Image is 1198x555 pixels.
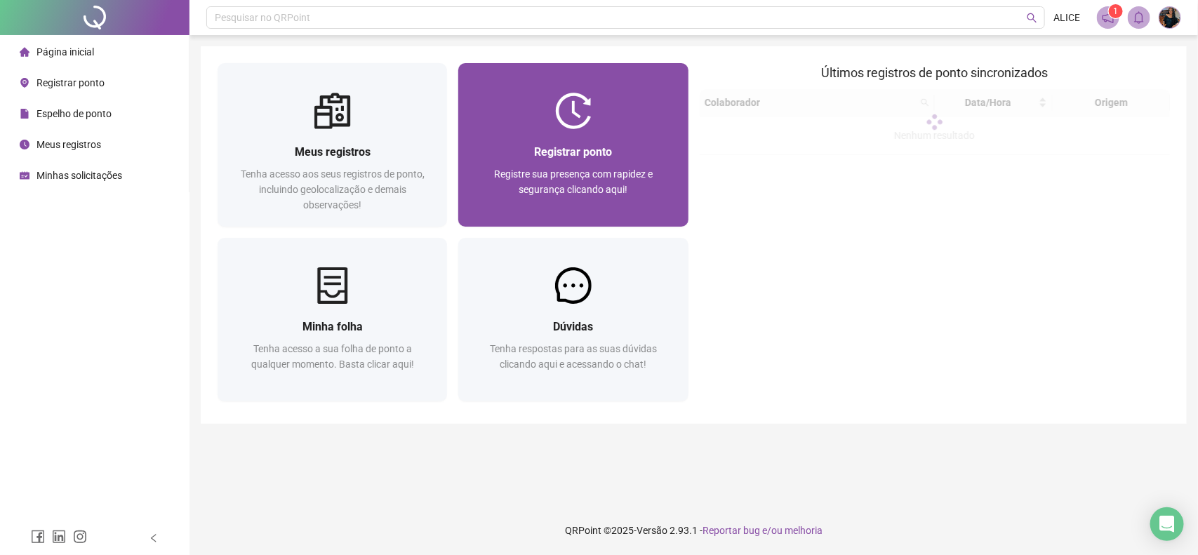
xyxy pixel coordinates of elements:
span: Registrar ponto [534,145,612,159]
span: clock-circle [20,140,29,149]
span: Registrar ponto [36,77,105,88]
span: Meus registros [295,145,371,159]
span: Página inicial [36,46,94,58]
span: Versão [637,525,667,536]
span: Tenha respostas para as suas dúvidas clicando aqui e acessando o chat! [490,343,657,370]
span: instagram [73,530,87,544]
span: home [20,47,29,57]
span: Dúvidas [553,320,593,333]
span: 1 [1114,6,1119,16]
span: Meus registros [36,139,101,150]
a: Minha folhaTenha acesso a sua folha de ponto a qualquer momento. Basta clicar aqui! [218,238,447,401]
a: DúvidasTenha respostas para as suas dúvidas clicando aqui e acessando o chat! [458,238,688,401]
span: Reportar bug e/ou melhoria [703,525,823,536]
img: 78791 [1159,7,1180,28]
span: Minha folha [302,320,363,333]
span: notification [1102,11,1114,24]
span: Tenha acesso aos seus registros de ponto, incluindo geolocalização e demais observações! [241,168,425,210]
footer: QRPoint © 2025 - 2.93.1 - [189,506,1198,555]
span: file [20,109,29,119]
span: search [1027,13,1037,23]
span: bell [1133,11,1145,24]
span: Registre sua presença com rapidez e segurança clicando aqui! [494,168,653,195]
span: Últimos registros de ponto sincronizados [821,65,1048,80]
span: schedule [20,170,29,180]
span: environment [20,78,29,88]
span: facebook [31,530,45,544]
a: Meus registrosTenha acesso aos seus registros de ponto, incluindo geolocalização e demais observa... [218,63,447,227]
span: linkedin [52,530,66,544]
div: Open Intercom Messenger [1150,507,1184,541]
span: Espelho de ponto [36,108,112,119]
sup: 1 [1109,4,1123,18]
span: left [149,533,159,543]
a: Registrar pontoRegistre sua presença com rapidez e segurança clicando aqui! [458,63,688,227]
span: ALICE [1053,10,1080,25]
span: Tenha acesso a sua folha de ponto a qualquer momento. Basta clicar aqui! [251,343,414,370]
span: Minhas solicitações [36,170,122,181]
